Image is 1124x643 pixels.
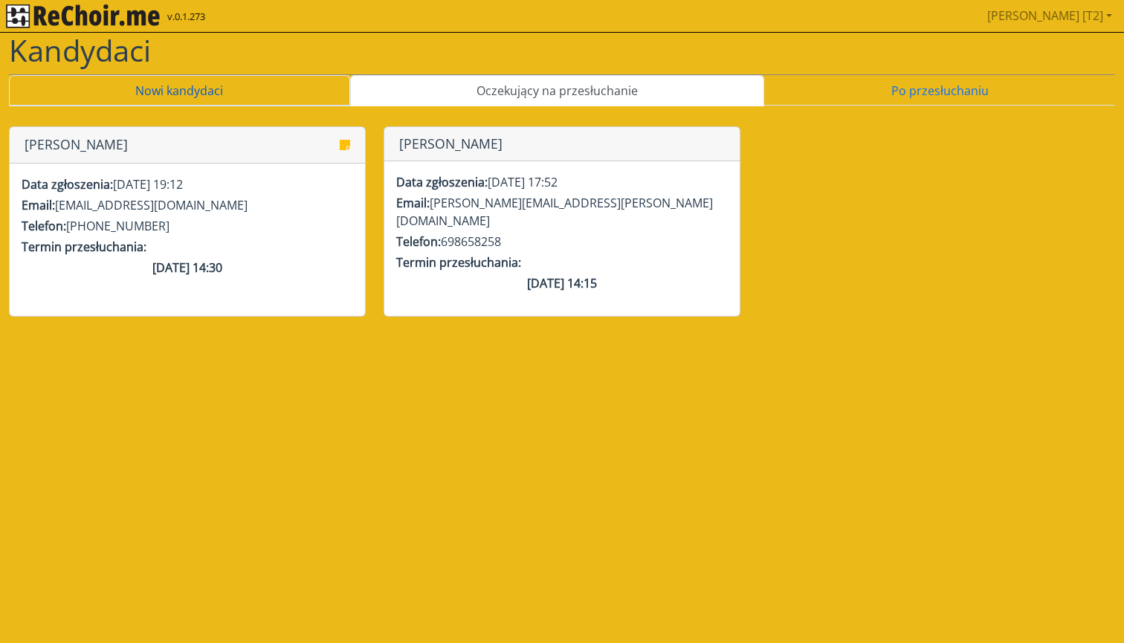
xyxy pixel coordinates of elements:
[22,175,353,193] p: [DATE] 19:12
[764,75,1115,106] a: Po przesłuchaniu
[340,139,350,151] svg: Notatki: to nasz były chórzysta
[350,75,765,106] a: Oczekujący na przesłuchanie
[399,136,503,152] h5: [PERSON_NAME]
[396,174,488,190] strong: Data zgłoszenia:
[6,4,160,28] img: rekłajer mi
[22,176,113,193] strong: Data zgłoszenia:
[396,195,430,211] strong: Email:
[25,137,128,152] h5: [PERSON_NAME]
[396,254,521,271] strong: Termin przesłuchania:
[396,233,441,250] strong: Telefon:
[9,30,151,71] span: Kandydaci
[981,1,1118,30] a: [PERSON_NAME] [T2]
[22,196,353,214] p: [EMAIL_ADDRESS][DOMAIN_NAME]
[22,239,146,255] strong: Termin przesłuchania:
[22,217,353,235] p: [PHONE_NUMBER]
[396,194,728,230] p: [PERSON_NAME][EMAIL_ADDRESS][PERSON_NAME][DOMAIN_NAME]
[396,173,728,191] p: [DATE] 17:52
[396,233,728,251] p: 698658258
[9,75,350,106] a: Nowi kandydaci
[167,10,205,25] span: v.0.1.273
[22,259,353,277] p: [DATE] 14:30
[396,274,728,292] p: [DATE] 14:15
[22,218,66,234] strong: Telefon:
[22,197,55,213] strong: Email:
